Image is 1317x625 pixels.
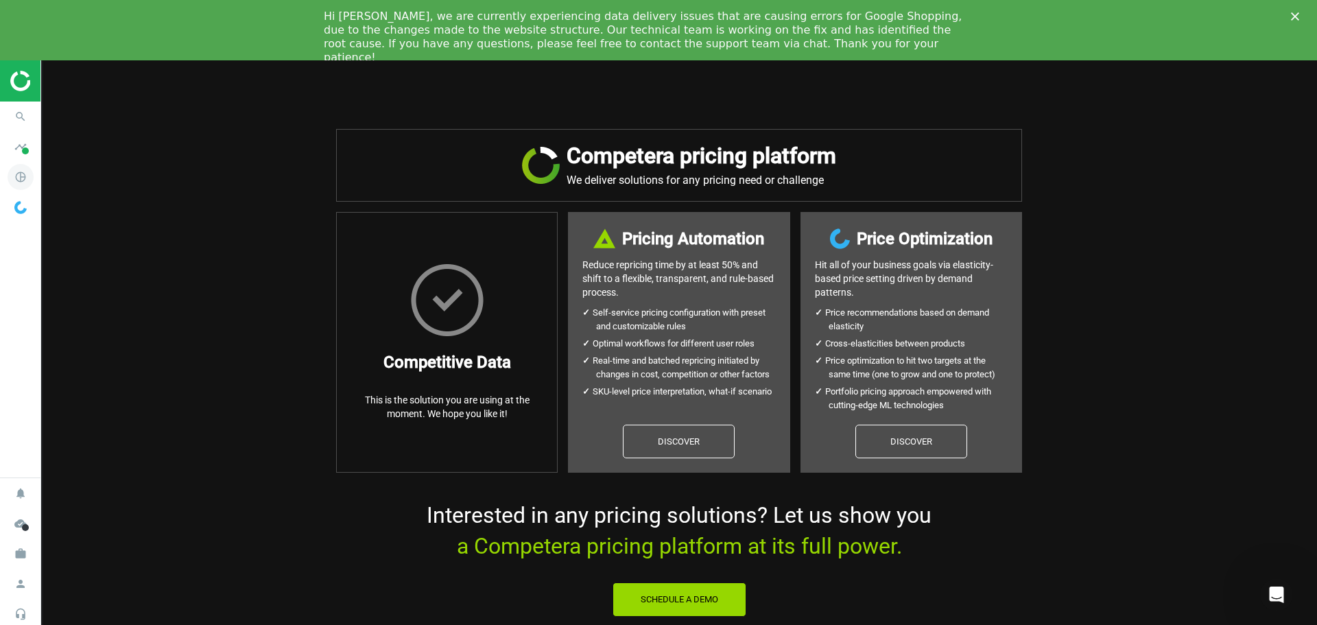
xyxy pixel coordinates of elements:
[14,201,27,214] img: wGWNvw8QSZomAAAAABJRU5ErkJggg==
[596,337,775,351] li: Optimal workflows for different user roles
[829,306,1008,333] li: Price recommendations based on demand elasticity
[324,10,971,64] div: Hi [PERSON_NAME], we are currently experiencing data delivery issues that are causing errors for ...
[10,71,108,91] img: ajHJNr6hYgQAAAAASUVORK5CYII=
[582,258,775,299] p: Reduce repricing time by at least 50% and shift to a flexible, transparent, and rule-based process.
[336,500,1022,562] p: Interested in any pricing solutions? Let us show you
[8,134,34,160] i: timeline
[829,354,1008,381] li: Price optimization to hit two targets at the same time (one to grow and one to protect)
[829,337,1008,351] li: Cross-elasticities between products
[623,425,735,459] a: Discover
[567,143,836,169] h2: Competera pricing platform
[522,147,560,184] img: JRVR7TKHubxRX4WiWFsHXLVQu3oYgKr0EdU6k5jjvBYYAAAAAElFTkSuQmCC
[457,533,902,559] span: a Competera pricing platform at its full power.
[622,226,764,251] h3: Pricing Automation
[8,541,34,567] i: work
[8,104,34,130] i: search
[596,385,775,399] li: SKU-level price interpretation, what-if scenario
[613,582,746,617] button: Schedule a Demo
[1260,578,1293,611] iframe: Intercom live chat
[596,354,775,381] li: Real-time and batched repricing initiated by changes in cost, competition or other factors
[829,385,1008,412] li: Portfolio pricing approach empowered with cutting-edge ML technologies
[8,480,34,506] i: notifications
[855,425,967,459] a: Discover
[8,510,34,536] i: cloud_done
[567,174,836,187] p: We deliver solutions for any pricing need or challenge
[8,164,34,190] i: pie_chart_outlined
[411,264,484,336] img: HxscrLsMTvcLXxPnqlhRQhRi+upeiQYiT7g7j1jdpu6T9n6zgWWHzG7gAAAABJRU5ErkJggg==
[8,571,34,597] i: person
[815,258,1008,299] p: Hit all of your business goals via elasticity- based price setting driven by demand patterns.
[1291,12,1305,21] div: Close
[593,228,615,248] img: DI+PfHAOTJwAAAAASUVORK5CYII=
[351,393,543,421] p: This is the solution you are using at the moment. We hope you like it!
[596,306,775,333] li: Self-service pricing configuration with preset and customizable rules
[830,228,850,249] img: wGWNvw8QSZomAAAAABJRU5ErkJggg==
[857,226,993,251] h3: Price Optimization
[383,350,511,375] h3: Competitive Data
